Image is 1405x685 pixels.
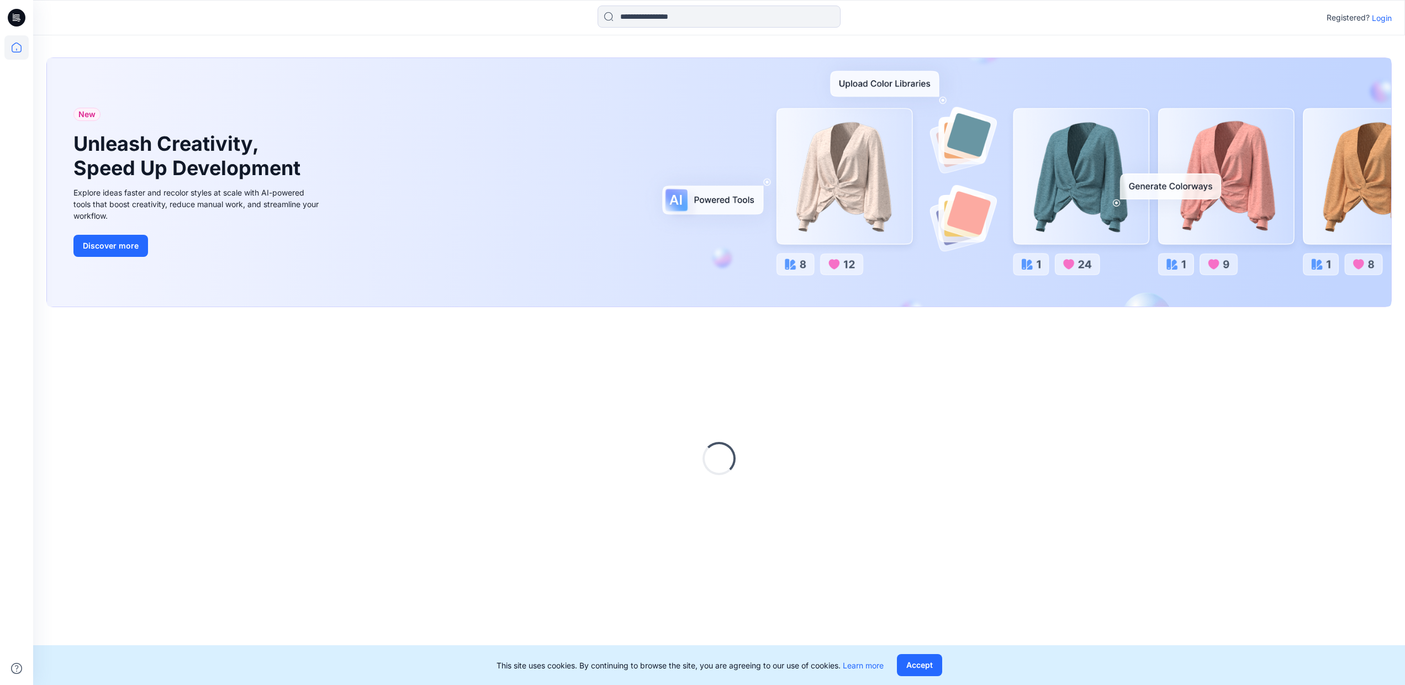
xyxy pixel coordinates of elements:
[897,654,942,676] button: Accept
[843,661,884,670] a: Learn more
[1327,11,1370,24] p: Registered?
[73,132,305,180] h1: Unleash Creativity, Speed Up Development
[496,660,884,671] p: This site uses cookies. By continuing to browse the site, you are agreeing to our use of cookies.
[73,235,322,257] a: Discover more
[78,108,96,121] span: New
[73,235,148,257] button: Discover more
[1372,12,1392,24] p: Login
[73,187,322,222] div: Explore ideas faster and recolor styles at scale with AI-powered tools that boost creativity, red...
